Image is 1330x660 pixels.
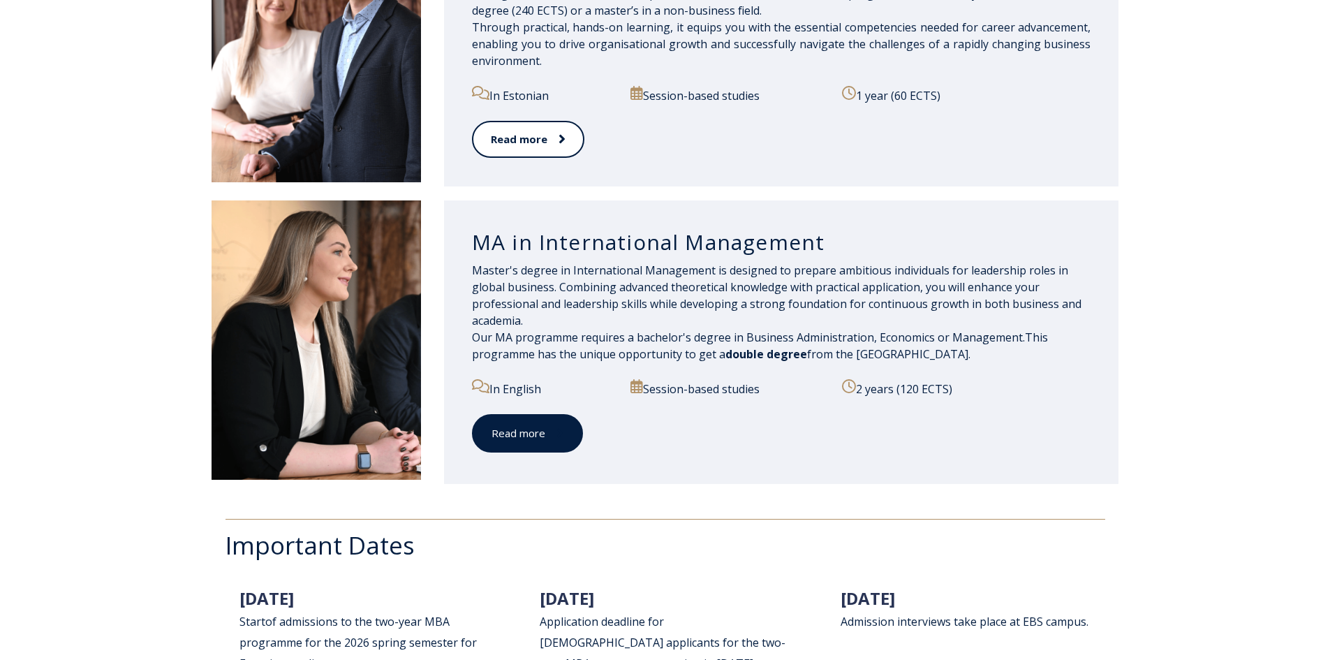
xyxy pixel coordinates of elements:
span: This programme has the unique opportunity to get a from the [GEOGRAPHIC_DATA]. [472,330,1048,362]
p: Session-based studies [630,379,826,397]
h3: MA in International Management [472,229,1091,256]
img: DSC_1907 [212,200,421,480]
p: In Estonian [472,86,615,104]
span: [DATE] [841,587,895,610]
span: Our MA programme requires a bachelor's degree in Business Administration, Economics or Management. [472,330,1025,345]
span: of admissions to th [265,614,366,629]
span: double degree [725,346,807,362]
a: Read more [472,414,583,453]
span: Admission intervi [841,614,931,629]
span: [DATE] [540,587,594,610]
span: Important Dates [226,529,415,562]
p: Session-based studies [630,86,826,104]
span: Master's degree in International Management is designed to prepare ambitious individuals for lead... [472,263,1081,328]
span: [DATE] [239,587,294,610]
span: Start [239,614,265,629]
span: ews take place at EBS campus. [931,614,1088,629]
span: e two-year MBA programme for the 202 [239,614,450,650]
p: 1 year (60 ECTS) [842,86,1091,104]
a: Read more [472,121,584,158]
p: In English [472,379,615,397]
p: 2 years (120 ECTS) [842,379,1091,397]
